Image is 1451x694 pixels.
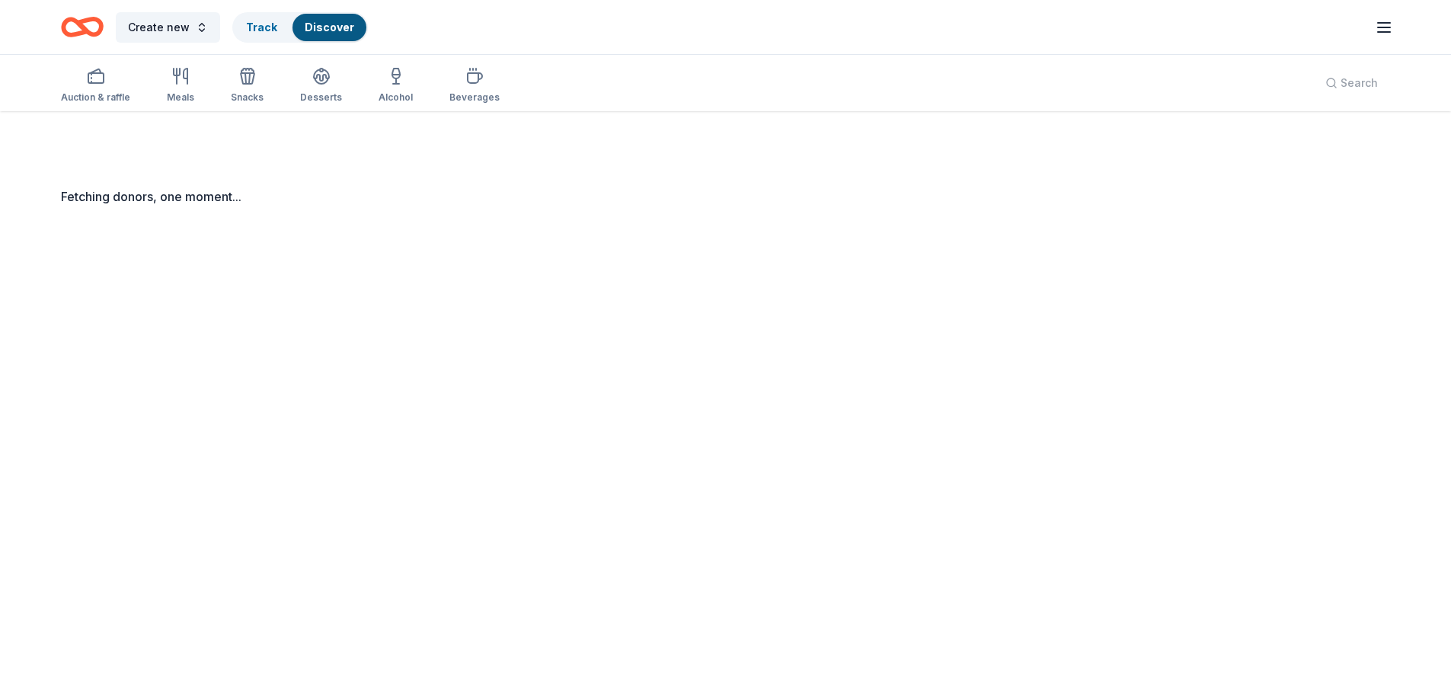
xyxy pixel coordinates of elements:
button: Alcohol [379,61,413,111]
div: Desserts [300,91,342,104]
div: Fetching donors, one moment... [61,187,1390,206]
div: Auction & raffle [61,91,130,104]
div: Beverages [449,91,500,104]
button: Desserts [300,61,342,111]
button: Meals [167,61,194,111]
a: Home [61,9,104,45]
span: Create new [128,18,190,37]
button: TrackDiscover [232,12,368,43]
a: Track [246,21,277,34]
button: Snacks [231,61,264,111]
div: Meals [167,91,194,104]
a: Discover [305,21,354,34]
div: Alcohol [379,91,413,104]
button: Beverages [449,61,500,111]
div: Snacks [231,91,264,104]
button: Auction & raffle [61,61,130,111]
button: Create new [116,12,220,43]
